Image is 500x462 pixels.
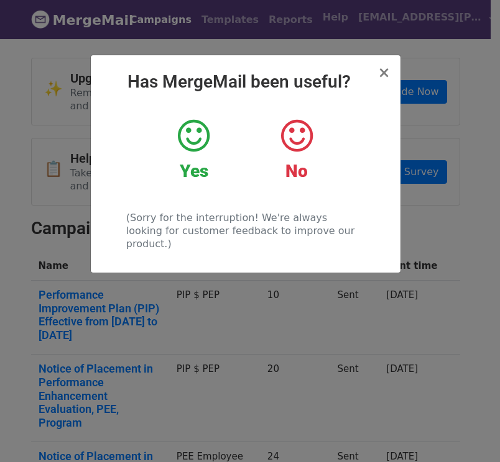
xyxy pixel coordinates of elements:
[152,117,236,182] a: Yes
[377,65,390,80] button: Close
[126,211,364,250] p: (Sorry for the interruption! We're always looking for customer feedback to improve our product.)
[377,64,390,81] span: ×
[254,117,338,182] a: No
[101,71,391,93] h2: Has MergeMail been useful?
[180,161,208,181] strong: Yes
[285,161,308,181] strong: No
